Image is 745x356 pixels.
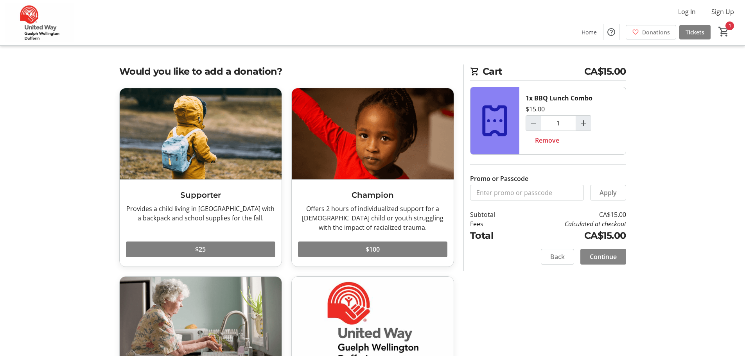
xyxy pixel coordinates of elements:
[541,115,576,131] input: BBQ Lunch Combo Quantity
[470,219,515,229] td: Fees
[298,189,447,201] h3: Champion
[526,104,545,114] div: $15.00
[470,174,528,183] label: Promo or Passcode
[298,242,447,257] button: $100
[679,25,711,39] a: Tickets
[642,28,670,36] span: Donations
[678,7,696,16] span: Log In
[541,249,574,265] button: Back
[298,204,447,232] div: Offers 2 hours of individualized support for a [DEMOGRAPHIC_DATA] child or youth struggling with ...
[590,252,617,261] span: Continue
[672,5,702,18] button: Log In
[576,116,591,131] button: Increment by one
[535,136,559,145] span: Remove
[686,28,704,36] span: Tickets
[626,25,676,39] a: Donations
[575,25,603,39] a: Home
[5,3,74,42] img: United Way Guelph Wellington Dufferin's Logo
[603,24,619,40] button: Help
[526,93,592,103] div: 1x BBQ Lunch Combo
[195,245,206,254] span: $25
[717,25,731,39] button: Cart
[119,64,454,79] h2: Would you like to add a donation?
[120,88,282,179] img: Supporter
[582,28,597,36] span: Home
[590,185,626,200] button: Apply
[515,229,626,243] td: CA$15.00
[584,64,626,79] span: CA$15.00
[711,7,734,16] span: Sign Up
[292,88,454,179] img: Champion
[126,189,275,201] h3: Supporter
[366,245,380,254] span: $100
[526,132,569,148] button: Remove
[526,116,541,131] button: Decrement by one
[470,210,515,219] td: Subtotal
[470,185,584,200] input: Enter promo or passcode
[470,64,626,81] h2: Cart
[550,252,565,261] span: Back
[515,219,626,229] td: Calculated at checkout
[126,242,275,257] button: $25
[705,5,740,18] button: Sign Up
[600,188,617,197] span: Apply
[470,229,515,243] td: Total
[515,210,626,219] td: CA$15.00
[580,249,626,265] button: Continue
[126,204,275,223] div: Provides a child living in [GEOGRAPHIC_DATA] with a backpack and school supplies for the fall.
